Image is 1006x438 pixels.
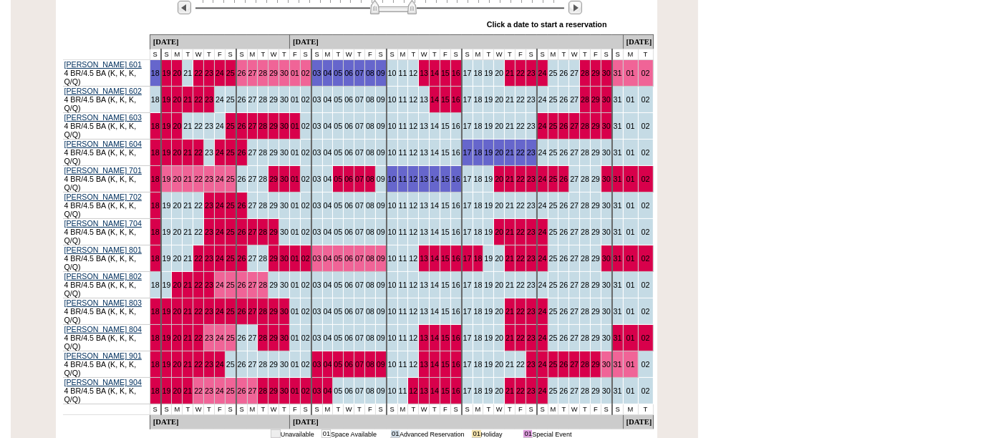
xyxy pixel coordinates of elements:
a: 27 [248,175,257,183]
img: Next [569,1,582,14]
a: 11 [399,175,407,183]
a: 24 [538,122,547,130]
a: 29 [269,69,278,77]
a: 23 [527,69,536,77]
a: 15 [441,69,450,77]
a: 20 [173,69,181,77]
a: 23 [205,95,213,104]
a: 14 [430,175,439,183]
a: 05 [334,122,342,130]
a: 20 [495,69,503,77]
a: 09 [377,201,385,210]
a: 27 [248,148,257,157]
a: 07 [355,201,364,210]
a: 25 [549,201,558,210]
a: 23 [205,175,213,183]
a: 25 [549,148,558,157]
a: 18 [474,201,483,210]
a: 09 [377,69,385,77]
a: 20 [173,122,181,130]
a: 13 [420,122,428,130]
a: 19 [163,201,171,210]
a: [PERSON_NAME] 701 [64,166,142,175]
a: 28 [581,122,589,130]
a: 13 [420,148,428,157]
a: 23 [527,175,536,183]
a: [PERSON_NAME] 702 [64,193,142,201]
a: 18 [474,175,483,183]
a: 17 [463,148,472,157]
a: 05 [334,95,342,104]
a: 05 [334,175,342,183]
a: 31 [614,69,622,77]
a: 25 [226,201,235,210]
a: 21 [183,69,192,77]
a: 19 [484,175,493,183]
a: 28 [258,175,267,183]
a: 21 [506,148,514,157]
a: 29 [269,95,278,104]
a: 10 [388,95,397,104]
a: 27 [248,95,257,104]
a: 10 [388,148,397,157]
a: 08 [366,201,374,210]
a: 11 [399,122,407,130]
a: 04 [324,95,332,104]
a: 31 [614,95,622,104]
a: 29 [269,228,278,236]
a: 01 [627,175,635,183]
a: 22 [516,201,525,210]
a: 20 [173,175,181,183]
a: 16 [452,122,460,130]
a: 18 [151,122,160,130]
a: 04 [324,148,332,157]
a: 13 [420,175,428,183]
a: [PERSON_NAME] 601 [64,60,142,69]
a: 15 [441,95,450,104]
a: 30 [280,95,289,104]
a: 30 [602,95,611,104]
a: 18 [474,122,483,130]
a: 26 [559,122,568,130]
a: 17 [463,69,472,77]
a: 05 [334,148,342,157]
a: 23 [205,201,213,210]
a: 02 [642,148,650,157]
a: 19 [163,175,171,183]
a: 23 [527,95,536,104]
a: 02 [642,69,650,77]
a: 25 [226,228,235,236]
a: 31 [614,201,622,210]
a: 23 [527,122,536,130]
a: 02 [642,122,650,130]
a: 13 [420,69,428,77]
a: 02 [301,122,310,130]
a: 27 [248,69,257,77]
a: 23 [205,148,213,157]
a: 21 [183,228,192,236]
a: 26 [559,148,568,157]
a: 14 [430,201,439,210]
a: 27 [570,122,579,130]
a: 22 [194,69,203,77]
a: 29 [269,122,278,130]
a: 19 [484,95,493,104]
a: 21 [506,69,514,77]
a: 28 [258,95,267,104]
a: 24 [216,201,224,210]
a: 25 [549,69,558,77]
a: 04 [324,69,332,77]
a: 03 [313,122,321,130]
a: 02 [301,69,310,77]
a: 22 [194,228,203,236]
a: 26 [238,201,246,210]
a: 03 [313,69,321,77]
a: 08 [366,95,374,104]
a: 20 [495,148,503,157]
a: 02 [301,95,310,104]
a: 27 [570,95,579,104]
a: 28 [258,69,267,77]
a: 26 [559,175,568,183]
a: 30 [280,175,289,183]
a: 30 [280,122,289,130]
